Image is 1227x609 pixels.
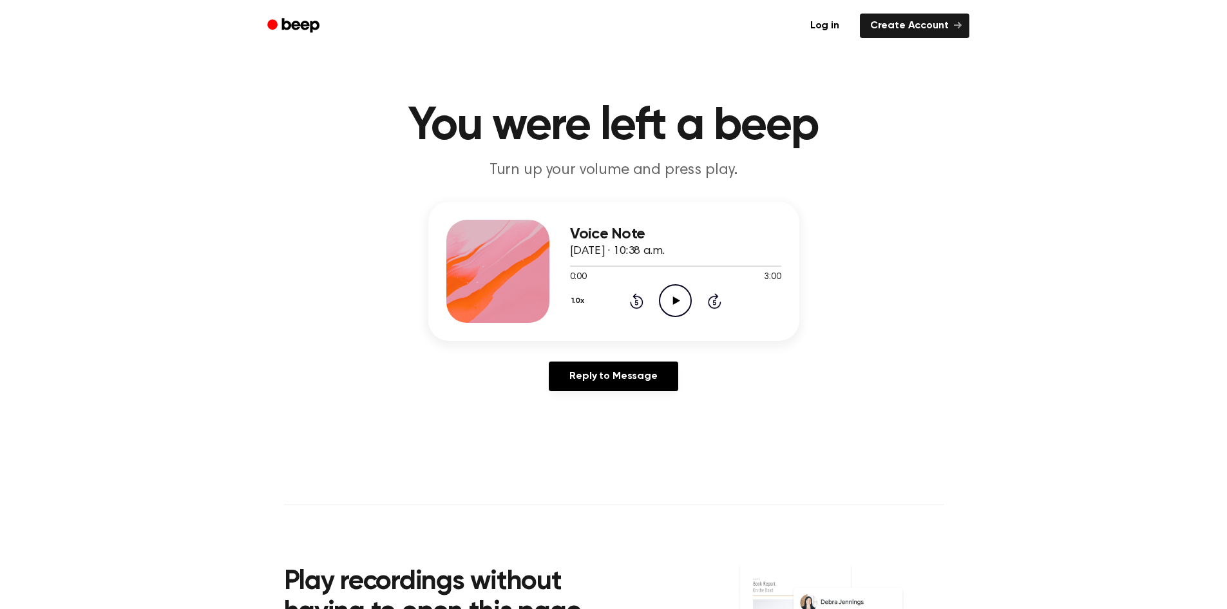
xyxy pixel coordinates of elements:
a: Create Account [860,14,969,38]
span: 3:00 [764,271,781,284]
span: 0:00 [570,271,587,284]
a: Log in [797,11,852,41]
h3: Voice Note [570,226,781,243]
p: Turn up your volume and press play. [366,160,861,181]
button: 1.0x [570,290,589,312]
a: Reply to Message [549,362,678,391]
h1: You were left a beep [284,103,944,150]
span: [DATE] · 10:38 a.m. [570,246,665,257]
a: Beep [258,14,331,39]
